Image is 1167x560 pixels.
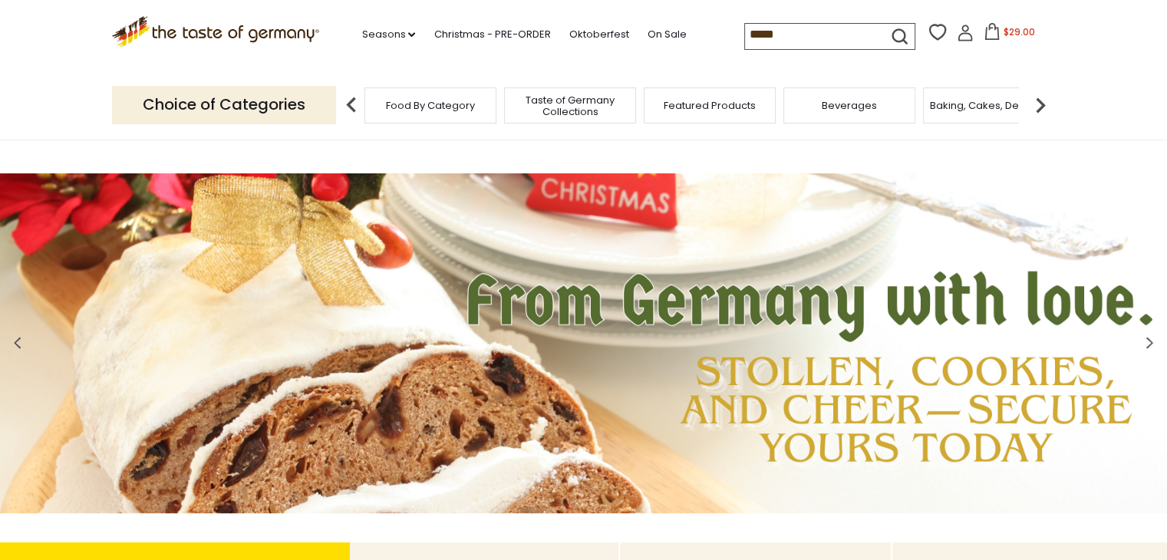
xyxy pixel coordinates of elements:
button: $29.00 [977,23,1042,46]
p: Choice of Categories [112,86,336,124]
a: Food By Category [386,100,475,111]
a: Featured Products [664,100,756,111]
a: Christmas - PRE-ORDER [434,26,550,43]
a: On Sale [647,26,686,43]
img: previous arrow [336,90,367,120]
span: $29.00 [1004,25,1035,38]
img: next arrow [1025,90,1056,120]
a: Taste of Germany Collections [509,94,631,117]
a: Beverages [822,100,877,111]
a: Baking, Cakes, Desserts [930,100,1049,111]
a: Oktoberfest [569,26,628,43]
a: Seasons [361,26,415,43]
